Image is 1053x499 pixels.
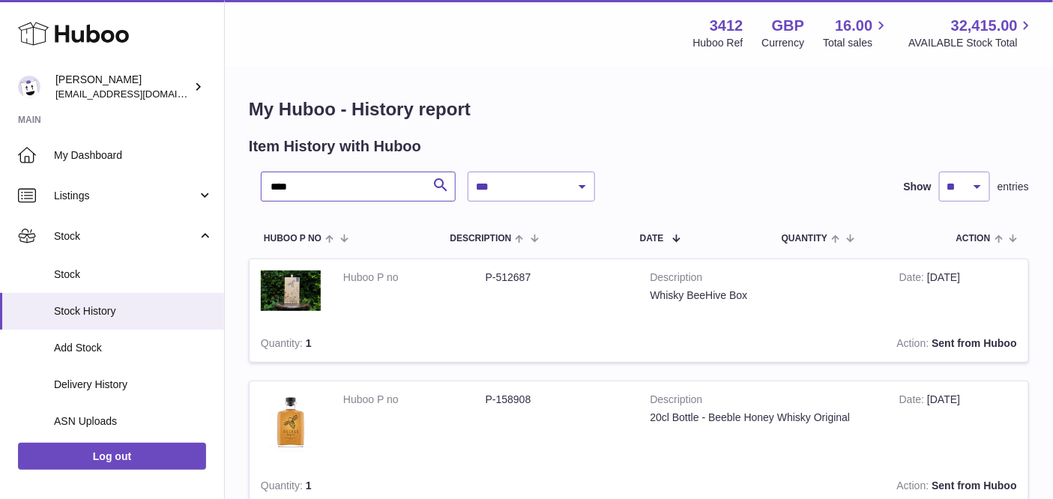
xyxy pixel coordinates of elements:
a: 16.00 Total sales [823,16,890,50]
td: Whisky BeeHive Box [639,259,888,325]
strong: 3412 [710,16,743,36]
span: [EMAIL_ADDRESS][DOMAIN_NAME] [55,88,220,100]
dd: P-158908 [486,393,628,407]
img: 1664457403.JPG [261,270,321,310]
td: [DATE] [888,259,1028,325]
a: Log out [18,443,206,470]
td: [DATE] [888,381,1028,468]
dd: P-512687 [486,270,628,285]
span: Delivery History [54,378,213,392]
span: My Dashboard [54,148,213,163]
strong: Action [897,337,932,353]
strong: Description [651,270,877,288]
strong: Description [651,393,877,411]
img: info@beeble.buzz [18,76,40,98]
h1: My Huboo - History report [249,97,1029,121]
span: 16.00 [835,16,872,36]
span: 32,415.00 [951,16,1018,36]
span: Date [640,234,664,244]
span: Total sales [823,36,890,50]
span: Description [450,234,511,244]
span: Quantity [782,234,827,244]
span: Stock [54,229,197,244]
span: Huboo P no [264,234,322,244]
span: Stock History [54,304,213,318]
td: 1 [250,325,390,362]
strong: GBP [772,16,804,36]
span: entries [998,180,1029,194]
td: 20cl Bottle - Beeble Honey Whisky Original [639,381,888,468]
strong: Quantity [261,337,306,353]
strong: Date [899,271,927,287]
strong: Action [897,480,932,495]
dt: Huboo P no [343,393,486,407]
span: ASN Uploads [54,414,213,429]
strong: Quantity [261,480,306,495]
dt: Huboo P no [343,270,486,285]
span: Stock [54,267,213,282]
span: Add Stock [54,341,213,355]
a: 32,415.00 AVAILABLE Stock Total [908,16,1035,50]
img: 34121707386894.jpg [261,393,321,453]
span: Listings [54,189,197,203]
strong: Sent from Huboo [932,337,1017,349]
strong: Date [899,393,927,409]
div: Huboo Ref [693,36,743,50]
div: [PERSON_NAME] [55,73,190,101]
h2: Item History with Huboo [249,136,421,157]
label: Show [904,180,932,194]
strong: Sent from Huboo [932,480,1017,492]
div: Currency [762,36,805,50]
span: Action [956,234,991,244]
span: AVAILABLE Stock Total [908,36,1035,50]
